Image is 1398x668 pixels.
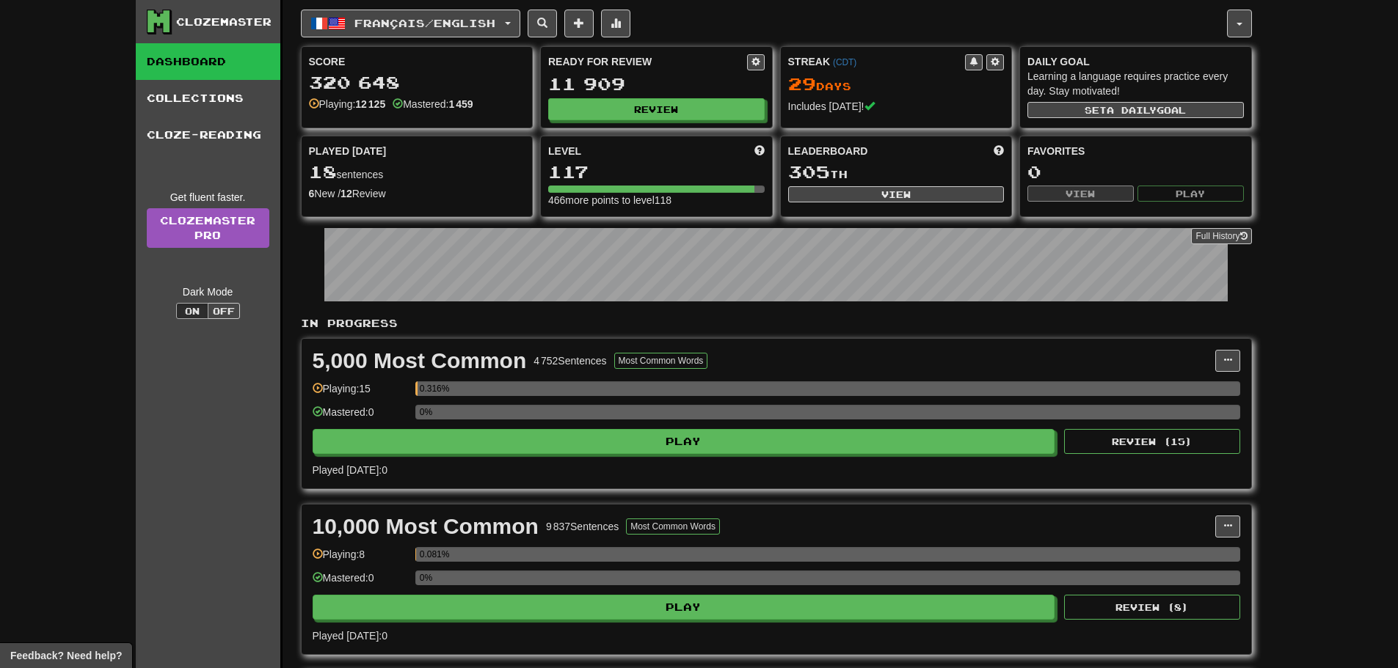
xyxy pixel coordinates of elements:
span: Français / English [354,17,495,29]
button: Play [313,429,1055,454]
div: 466 more points to level 118 [548,193,765,208]
button: Search sentences [528,10,557,37]
button: View [788,186,1005,202]
button: View [1027,186,1134,202]
span: 29 [788,73,816,94]
button: Add sentence to collection [564,10,594,37]
span: Played [DATE]: 0 [313,464,387,476]
span: Open feedback widget [10,648,122,663]
div: Playing: 8 [313,547,408,571]
button: On [176,303,208,319]
span: Played [DATE]: 0 [313,630,387,642]
span: 305 [788,161,830,182]
a: (CDT) [833,57,856,67]
div: Ready for Review [548,54,747,69]
div: Daily Goal [1027,54,1244,69]
strong: 12 125 [355,98,385,110]
div: Streak [788,54,966,69]
div: 320 648 [309,73,525,92]
p: In Progress [301,316,1252,331]
div: 11 909 [548,75,765,93]
div: New / Review [309,186,525,201]
div: Get fluent faster. [147,190,269,205]
div: Mastered: 0 [313,405,408,429]
button: Français/English [301,10,520,37]
div: Learning a language requires practice every day. Stay motivated! [1027,69,1244,98]
div: 4 752 Sentences [534,353,606,368]
strong: 12 [341,188,352,199]
button: Seta dailygoal [1027,102,1244,118]
div: Includes [DATE]! [788,99,1005,114]
span: Score more points to level up [754,144,765,158]
div: Clozemaster [176,15,272,29]
div: Mastered: 0 [313,570,408,595]
div: Favorites [1027,144,1244,158]
button: Play [313,595,1055,620]
button: More stats [601,10,630,37]
strong: 6 [309,188,315,199]
span: a daily [1107,105,1157,115]
button: Play [1137,186,1244,202]
a: Dashboard [136,43,280,80]
div: 9 837 Sentences [546,519,619,534]
span: 18 [309,161,337,182]
button: Off [208,303,240,319]
div: th [788,163,1005,182]
span: Played [DATE] [309,144,387,158]
strong: 1 459 [448,98,473,110]
button: Review [548,98,765,120]
button: Full History [1191,228,1251,244]
a: Cloze-Reading [136,117,280,153]
span: Leaderboard [788,144,868,158]
button: Review (15) [1064,429,1240,454]
div: 10,000 Most Common [313,515,539,537]
div: Playing: 15 [313,381,408,405]
button: Most Common Words [614,353,708,369]
span: This week in points, UTC [994,144,1004,158]
div: 117 [548,163,765,181]
div: Score [309,54,525,69]
div: Playing: [309,97,386,111]
a: ClozemasterPro [147,208,269,248]
div: sentences [309,163,525,182]
button: Most Common Words [626,518,720,535]
div: 0 [1027,163,1244,181]
div: 5,000 Most Common [313,350,527,372]
button: Review (8) [1064,595,1240,620]
span: Level [548,144,581,158]
div: Day s [788,75,1005,94]
a: Collections [136,80,280,117]
div: Mastered: [393,97,473,111]
div: Dark Mode [147,285,269,299]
